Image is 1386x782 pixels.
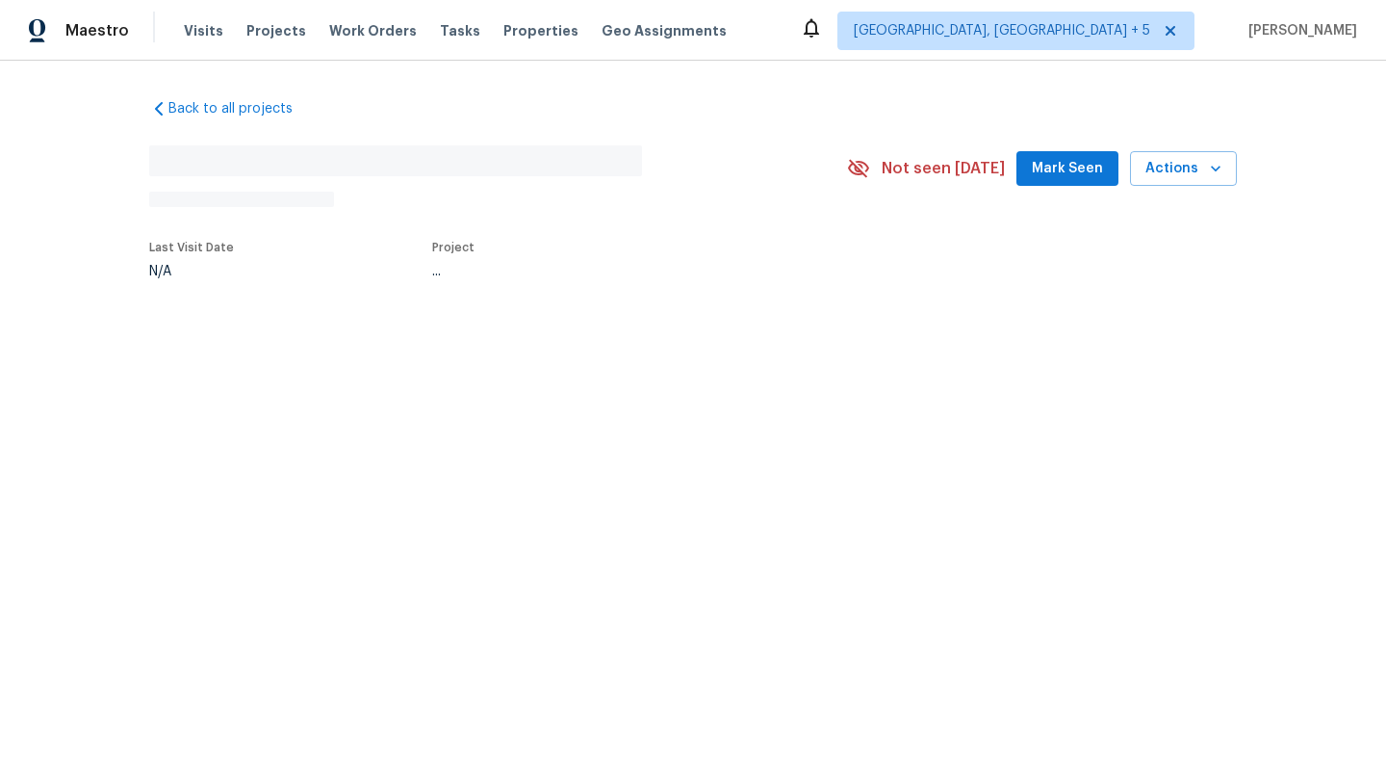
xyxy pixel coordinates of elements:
[1241,21,1357,40] span: [PERSON_NAME]
[149,265,234,278] div: N/A
[149,242,234,253] span: Last Visit Date
[1130,151,1237,187] button: Actions
[882,159,1005,178] span: Not seen [DATE]
[1016,151,1118,187] button: Mark Seen
[432,242,475,253] span: Project
[246,21,306,40] span: Projects
[1145,157,1221,181] span: Actions
[602,21,727,40] span: Geo Assignments
[149,99,334,118] a: Back to all projects
[503,21,578,40] span: Properties
[440,24,480,38] span: Tasks
[184,21,223,40] span: Visits
[1032,157,1103,181] span: Mark Seen
[432,265,802,278] div: ...
[329,21,417,40] span: Work Orders
[65,21,129,40] span: Maestro
[854,21,1150,40] span: [GEOGRAPHIC_DATA], [GEOGRAPHIC_DATA] + 5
